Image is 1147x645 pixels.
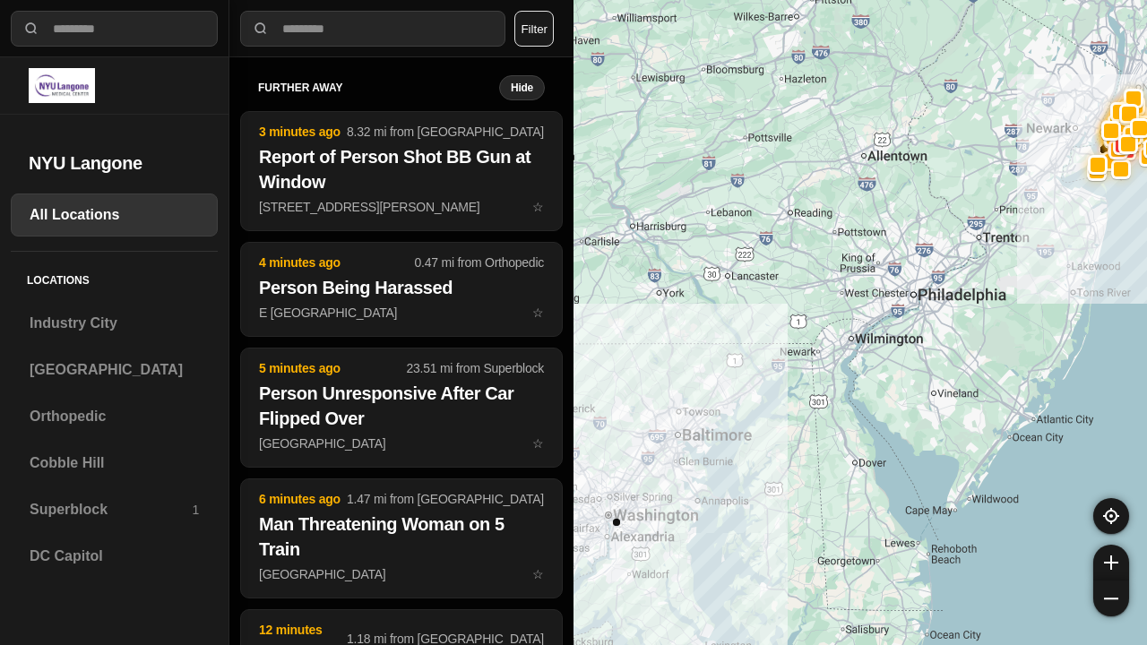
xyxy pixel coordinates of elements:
[259,434,544,452] p: [GEOGRAPHIC_DATA]
[1093,545,1129,580] button: zoom-in
[259,198,544,216] p: [STREET_ADDRESS][PERSON_NAME]
[29,68,95,103] img: logo
[532,436,544,451] span: star
[259,254,415,271] p: 4 minutes ago
[514,11,554,47] button: Filter
[259,123,347,141] p: 3 minutes ago
[30,204,199,226] h3: All Locations
[30,313,199,334] h3: Industry City
[258,81,499,95] h5: further away
[30,452,199,474] h3: Cobble Hill
[259,490,347,508] p: 6 minutes ago
[11,348,218,391] a: [GEOGRAPHIC_DATA]
[259,381,544,431] h2: Person Unresponsive After Car Flipped Over
[240,348,563,468] button: 5 minutes ago23.51 mi from SuperblockPerson Unresponsive After Car Flipped Over[GEOGRAPHIC_DATA]star
[11,252,218,302] h5: Locations
[511,81,533,95] small: Hide
[347,123,544,141] p: 8.32 mi from [GEOGRAPHIC_DATA]
[406,359,544,377] p: 23.51 mi from Superblock
[532,200,544,214] span: star
[532,567,544,581] span: star
[29,150,200,176] h2: NYU Langone
[11,535,218,578] a: DC Capitol
[192,501,199,519] p: 1
[240,199,563,214] a: 3 minutes ago8.32 mi from [GEOGRAPHIC_DATA]Report of Person Shot BB Gun at Window[STREET_ADDRESS]...
[30,359,199,381] h3: [GEOGRAPHIC_DATA]
[415,254,544,271] p: 0.47 mi from Orthopedic
[240,478,563,598] button: 6 minutes ago1.47 mi from [GEOGRAPHIC_DATA]Man Threatening Woman on 5 Train[GEOGRAPHIC_DATA]star
[259,304,544,322] p: E [GEOGRAPHIC_DATA]
[1103,508,1119,524] img: recenter
[347,490,544,508] p: 1.47 mi from [GEOGRAPHIC_DATA]
[1093,580,1129,616] button: zoom-out
[499,75,545,100] button: Hide
[1104,555,1118,570] img: zoom-in
[259,275,544,300] h2: Person Being Harassed
[30,406,199,427] h3: Orthopedic
[240,242,563,337] button: 4 minutes ago0.47 mi from OrthopedicPerson Being HarassedE [GEOGRAPHIC_DATA]star
[240,305,563,320] a: 4 minutes ago0.47 mi from OrthopedicPerson Being HarassedE [GEOGRAPHIC_DATA]star
[240,566,563,581] a: 6 minutes ago1.47 mi from [GEOGRAPHIC_DATA]Man Threatening Woman on 5 Train[GEOGRAPHIC_DATA]star
[1104,591,1118,606] img: zoom-out
[30,499,192,520] h3: Superblock
[532,305,544,320] span: star
[11,302,218,345] a: Industry City
[259,512,544,562] h2: Man Threatening Woman on 5 Train
[259,565,544,583] p: [GEOGRAPHIC_DATA]
[11,488,218,531] a: Superblock1
[11,395,218,438] a: Orthopedic
[259,359,406,377] p: 5 minutes ago
[30,546,199,567] h3: DC Capitol
[259,144,544,194] h2: Report of Person Shot BB Gun at Window
[22,20,40,38] img: search
[240,111,563,231] button: 3 minutes ago8.32 mi from [GEOGRAPHIC_DATA]Report of Person Shot BB Gun at Window[STREET_ADDRESS]...
[1093,498,1129,534] button: recenter
[11,193,218,236] a: All Locations
[252,20,270,38] img: search
[240,435,563,451] a: 5 minutes ago23.51 mi from SuperblockPerson Unresponsive After Car Flipped Over[GEOGRAPHIC_DATA]star
[11,442,218,485] a: Cobble Hill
